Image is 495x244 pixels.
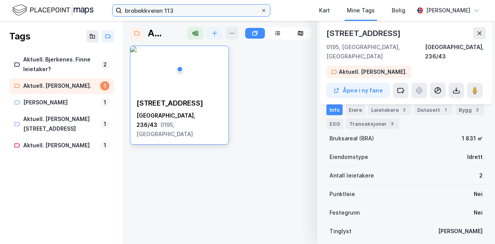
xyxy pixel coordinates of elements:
[462,134,483,143] div: 1 831 ㎡
[9,52,114,77] a: Aktuell. Bjerkenes. Finne leietaker?2
[148,27,163,39] div: Aktuell. [PERSON_NAME].
[137,99,222,108] div: [STREET_ADDRESS]
[329,171,374,180] div: Antall leietakere
[23,141,97,150] div: Aktuell. [PERSON_NAME]
[426,6,470,15] div: [PERSON_NAME]
[23,98,97,107] div: [PERSON_NAME]
[442,106,449,114] div: 1
[326,118,343,129] div: ESG
[456,104,484,115] div: Bygg
[339,67,407,77] div: Aktuell. [PERSON_NAME].
[326,83,390,98] button: Åpne i ny fane
[9,78,114,94] a: Aktuell. [PERSON_NAME].1
[329,134,374,143] div: Bruksareal (BRA)
[130,46,137,52] img: 256x120
[329,208,360,217] div: Festegrunn
[326,27,402,39] div: [STREET_ADDRESS]
[23,114,97,134] div: Aktuell. [PERSON_NAME][STREET_ADDRESS]
[346,118,399,129] div: Transaksjoner
[100,60,109,69] div: 2
[100,98,109,107] div: 1
[467,152,483,162] div: Idrett
[438,227,483,236] div: [PERSON_NAME]
[23,55,97,74] div: Aktuell. Bjerkenes. Finne leietaker?
[329,227,352,236] div: Tinglyst
[326,104,343,115] div: Info
[414,104,452,115] div: Datasett
[319,6,330,15] div: Kart
[392,6,405,15] div: Bolig
[122,5,261,16] input: Søk på adresse, matrikkel, gårdeiere, leietakere eller personer
[368,104,411,115] div: Leietakere
[9,111,114,137] a: Aktuell. [PERSON_NAME][STREET_ADDRESS]1
[329,152,368,162] div: Eiendomstype
[473,106,481,114] div: 2
[12,3,94,17] img: logo.f888ab2527a4732fd821a326f86c7f29.svg
[9,138,114,154] a: Aktuell. [PERSON_NAME]1
[9,95,114,111] a: [PERSON_NAME]1
[425,43,486,61] div: [GEOGRAPHIC_DATA], 236/43
[137,111,222,139] div: [GEOGRAPHIC_DATA], 236/43
[456,207,495,244] div: Kontrollprogram for chat
[329,189,355,199] div: Punktleie
[456,207,495,244] iframe: Chat Widget
[137,121,193,137] span: 0195, [GEOGRAPHIC_DATA]
[346,104,365,115] div: Eiere
[9,30,30,43] div: Tags
[100,141,109,150] div: 1
[474,189,483,199] div: Nei
[100,81,109,90] div: 1
[400,106,408,114] div: 2
[479,171,483,180] div: 2
[100,119,109,129] div: 1
[23,81,97,91] div: Aktuell. [PERSON_NAME].
[326,43,425,61] div: 0195, [GEOGRAPHIC_DATA], [GEOGRAPHIC_DATA]
[388,120,396,128] div: 3
[347,6,375,15] div: Mine Tags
